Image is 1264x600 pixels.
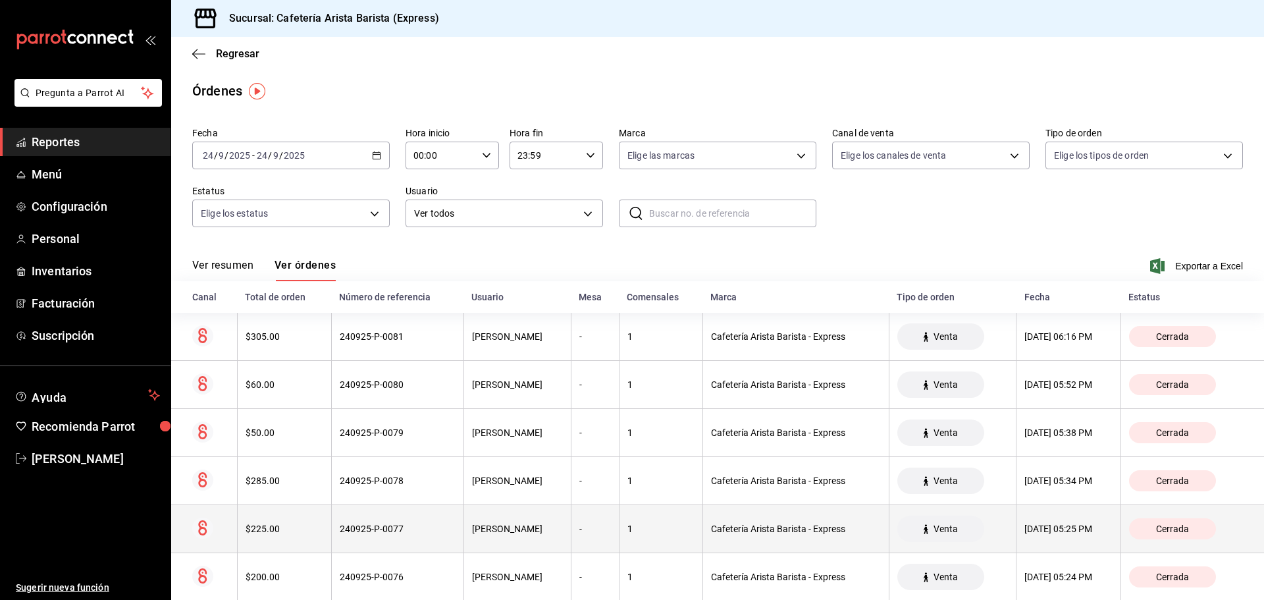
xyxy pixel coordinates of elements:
input: -- [218,150,224,161]
div: [PERSON_NAME] [472,427,563,438]
div: Canal [192,292,229,302]
div: [DATE] 05:24 PM [1024,572,1112,582]
div: Cafetería Arista Barista - Express [711,379,881,390]
button: open_drawer_menu [145,34,155,45]
span: Ayuda [32,387,143,403]
div: Marca [710,292,881,302]
span: Elige los tipos de orden [1054,149,1149,162]
span: Venta [928,331,963,342]
span: Venta [928,379,963,390]
div: 240925-P-0076 [340,572,456,582]
span: Cerrada [1151,331,1194,342]
button: Regresar [192,47,259,60]
div: Cafetería Arista Barista - Express [711,331,881,342]
div: Total de orden [245,292,323,302]
div: [PERSON_NAME] [472,524,563,534]
span: Pregunta a Parrot AI [36,86,142,100]
div: 1 [627,427,695,438]
div: 240925-P-0078 [340,476,456,486]
button: Ver órdenes [275,259,336,281]
div: $60.00 [246,379,323,390]
div: $285.00 [246,476,323,486]
label: Fecha [192,128,390,138]
span: Ver todos [414,207,579,221]
span: Sugerir nueva función [16,581,160,595]
div: Usuario [471,292,563,302]
span: Personal [32,230,160,248]
div: [DATE] 06:16 PM [1024,331,1112,342]
span: Venta [928,427,963,438]
input: ---- [283,150,305,161]
div: [DATE] 05:25 PM [1024,524,1112,534]
div: [PERSON_NAME] [472,572,563,582]
input: -- [256,150,268,161]
div: [DATE] 05:38 PM [1024,427,1112,438]
span: Recomienda Parrot [32,418,160,435]
span: Elige las marcas [627,149,695,162]
div: Mesa [579,292,611,302]
span: Cerrada [1151,427,1194,438]
div: 1 [627,379,695,390]
label: Hora inicio [406,128,499,138]
button: Exportar a Excel [1153,258,1243,274]
div: Cafetería Arista Barista - Express [711,572,881,582]
div: Tipo de orden [897,292,1009,302]
div: Órdenes [192,81,242,101]
span: / [279,150,283,161]
div: [PERSON_NAME] [472,379,563,390]
div: 1 [627,524,695,534]
label: Tipo de orden [1045,128,1243,138]
div: $50.00 [246,427,323,438]
label: Hora fin [510,128,603,138]
div: 1 [627,476,695,486]
input: -- [202,150,214,161]
span: - [252,150,255,161]
div: - [579,379,611,390]
span: Venta [928,476,963,486]
span: / [214,150,218,161]
div: [DATE] 05:52 PM [1024,379,1112,390]
input: Buscar no. de referencia [649,200,816,227]
div: 240925-P-0077 [340,524,456,534]
div: Número de referencia [339,292,456,302]
button: Ver resumen [192,259,253,281]
img: Tooltip marker [249,83,265,99]
h3: Sucursal: Cafetería Arista Barista (Express) [219,11,439,26]
div: 240925-P-0079 [340,427,456,438]
span: Cerrada [1151,524,1194,534]
span: Venta [928,524,963,534]
div: - [579,572,611,582]
div: [DATE] 05:34 PM [1024,476,1112,486]
span: Reportes [32,133,160,151]
span: Venta [928,572,963,582]
span: Menú [32,165,160,183]
span: Cerrada [1151,476,1194,486]
div: $200.00 [246,572,323,582]
span: Inventarios [32,262,160,280]
label: Marca [619,128,816,138]
span: Cerrada [1151,572,1194,582]
span: / [268,150,272,161]
div: - [579,476,611,486]
button: Pregunta a Parrot AI [14,79,162,107]
a: Pregunta a Parrot AI [9,95,162,109]
div: Cafetería Arista Barista - Express [711,524,881,534]
div: 240925-P-0081 [340,331,456,342]
div: 240925-P-0080 [340,379,456,390]
div: Cafetería Arista Barista - Express [711,476,881,486]
span: Elige los canales de venta [841,149,946,162]
div: Comensales [627,292,695,302]
span: [PERSON_NAME] [32,450,160,468]
div: [PERSON_NAME] [472,331,563,342]
div: $305.00 [246,331,323,342]
div: - [579,524,611,534]
label: Estatus [192,186,390,196]
span: Regresar [216,47,259,60]
div: Fecha [1024,292,1113,302]
span: Configuración [32,198,160,215]
span: Suscripción [32,327,160,344]
div: Estatus [1128,292,1243,302]
input: ---- [228,150,251,161]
